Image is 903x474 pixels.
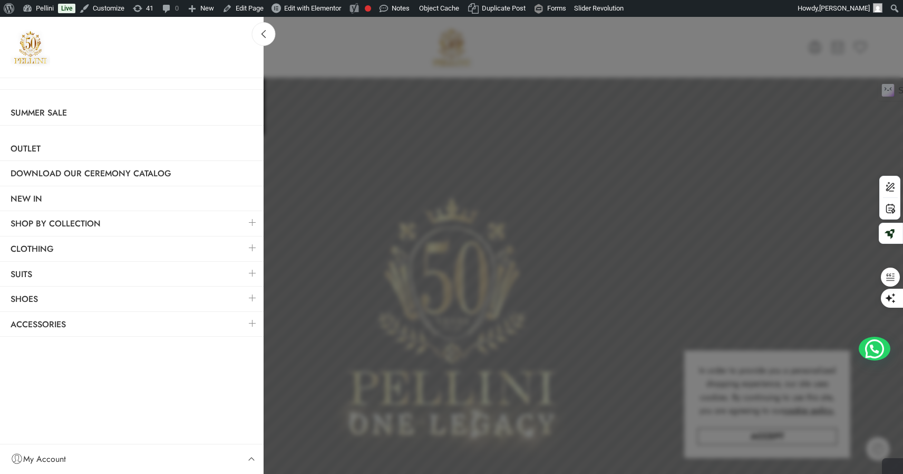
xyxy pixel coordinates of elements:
[284,4,341,12] span: Edit with Elementor
[11,27,50,67] img: Pellini
[11,27,50,67] a: Pellini -
[365,5,371,12] div: Focus keyphrase not set
[819,4,870,12] span: [PERSON_NAME]
[58,4,75,13] a: Live
[574,4,624,12] span: Slider Revolution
